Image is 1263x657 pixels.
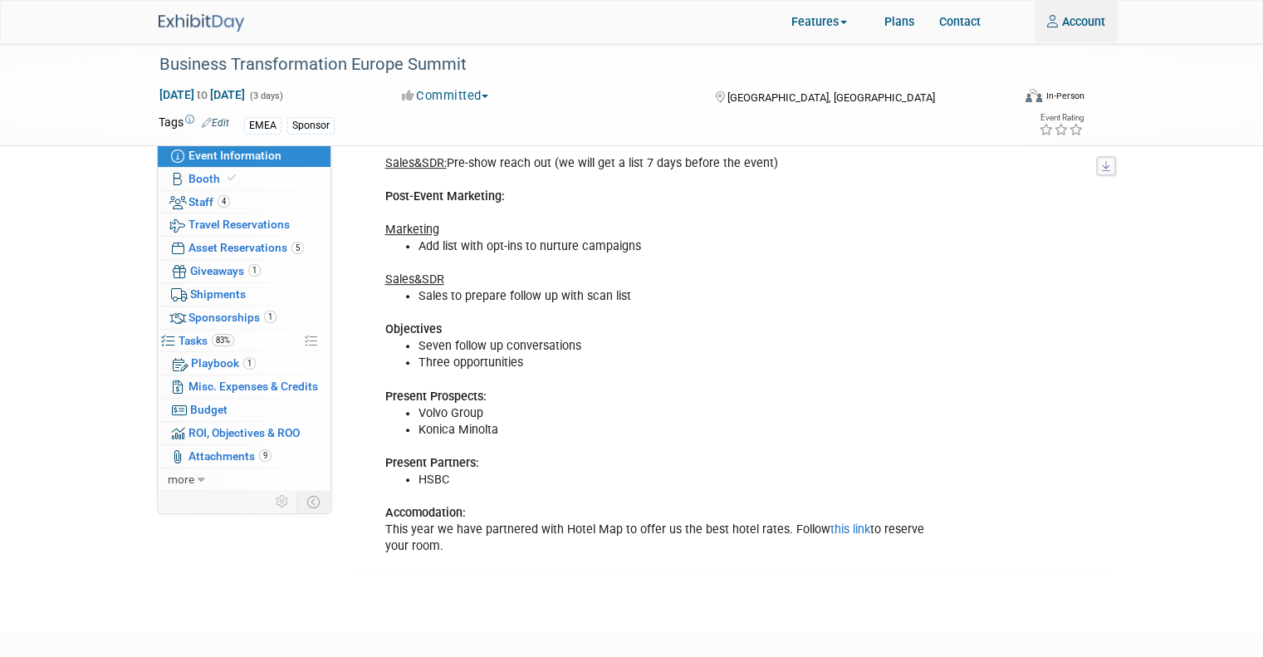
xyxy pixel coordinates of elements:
[188,172,239,185] span: Booth
[779,2,872,43] a: Features
[419,405,946,422] li: Volvo Group
[158,352,330,375] a: Playbook1
[385,390,487,404] b: Present Prospects:
[188,241,304,254] span: Asset Reservations
[419,422,946,439] li: Konica Minolta
[259,449,272,462] span: 9
[228,174,236,183] i: Booth reservation complete
[419,338,946,355] li: Seven follow up conversations
[296,491,330,512] td: Toggle Event Tabs
[188,380,318,393] span: Misc. Expenses & Credits
[385,506,466,520] b: Accomodation:
[927,1,993,42] a: Contact
[1045,90,1084,102] div: In-Person
[188,311,277,324] span: Sponsorships
[385,272,444,287] u: Sales&SDR​
[248,91,283,101] span: (3 days)
[188,218,290,231] span: Travel Reservations
[727,91,934,104] span: [GEOGRAPHIC_DATA], [GEOGRAPHIC_DATA]
[419,238,946,255] li: Add list with opt-ins to nurture campaigns
[419,288,946,305] li: Sales to prepare follow up with scan list
[1038,114,1083,122] div: Event Rating
[159,87,246,102] span: [DATE] [DATE]
[218,195,230,208] span: 4
[291,242,304,254] span: 5
[194,88,210,101] span: to
[264,311,277,323] span: 1
[385,223,439,237] u: Marketing​
[202,117,229,129] a: Edit
[190,264,261,277] span: Giveaways
[158,213,330,236] a: Travel Reservations
[287,117,335,135] div: Sponsor
[1026,89,1042,102] img: Format-Inperson.png
[158,168,330,190] a: Booth
[385,322,442,336] b: Objectives
[158,306,330,329] a: Sponsorships1
[188,149,281,162] span: Event Information
[385,156,447,170] u: Sales&SDR:
[179,334,234,347] span: Tasks
[268,491,297,512] td: Personalize Event Tab Strip
[154,50,1006,80] div: Business Transformation Europe Summit
[158,191,330,213] a: Staff4
[188,195,230,208] span: Staff
[190,287,246,301] span: Shipments
[188,449,272,463] span: Attachments
[158,283,330,306] a: Shipments
[419,355,946,371] li: Three opportunities
[158,468,330,491] a: more
[243,357,256,370] span: 1
[168,473,194,486] span: more
[158,445,330,468] a: Attachments9
[248,264,261,277] span: 1
[158,260,330,282] a: Giveaways1
[385,456,479,470] b: Present Partners:
[872,1,927,42] a: Plans
[158,399,330,421] a: Budget
[951,86,1084,111] div: Event Format
[212,334,234,346] span: 83%
[158,237,330,259] a: Asset Reservations5
[158,375,330,398] a: Misc. Expenses & Credits
[159,14,244,32] img: ExhibitDay
[244,117,281,135] div: EMEA
[190,403,228,416] span: Budget
[396,87,495,105] button: Committed
[1035,1,1118,42] a: Account
[830,522,870,537] a: this link
[419,472,946,488] li: HSBC
[158,330,330,352] a: Tasks83%
[158,145,330,167] a: Event Information
[188,426,300,439] span: ROI, Objectives & ROO
[191,356,256,370] span: Playbook
[385,189,505,203] b: Post-Event Marketing​:
[159,114,229,135] td: Tags
[158,422,330,444] a: ROI, Objectives & ROO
